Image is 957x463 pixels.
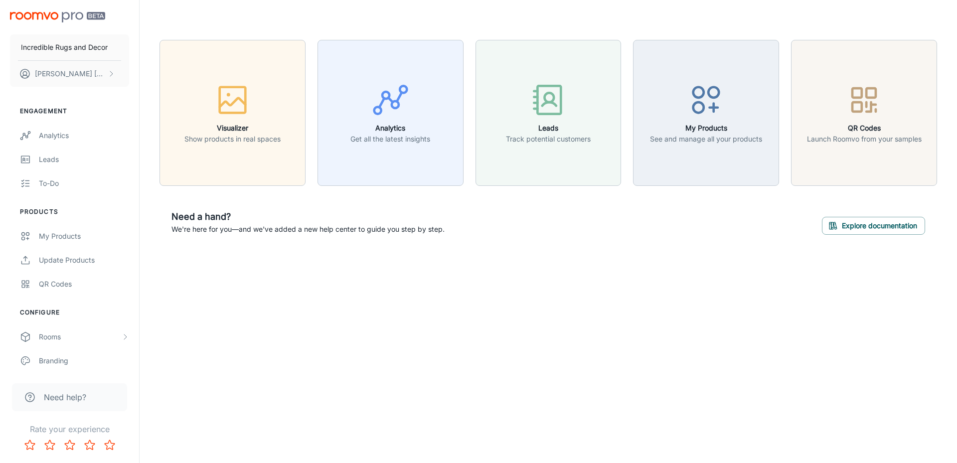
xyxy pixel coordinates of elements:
[39,154,129,165] div: Leads
[807,123,922,134] h6: QR Codes
[171,224,445,235] p: We're here for you—and we've added a new help center to guide you step by step.
[822,217,925,235] button: Explore documentation
[39,279,129,290] div: QR Codes
[476,40,622,186] button: LeadsTrack potential customers
[171,210,445,224] h6: Need a hand?
[350,123,430,134] h6: Analytics
[807,134,922,145] p: Launch Roomvo from your samples
[318,40,464,186] button: AnalyticsGet all the latest insights
[184,123,281,134] h6: Visualizer
[39,178,129,189] div: To-do
[159,40,306,186] button: VisualizerShow products in real spaces
[633,40,779,186] button: My ProductsSee and manage all your products
[10,61,129,87] button: [PERSON_NAME] [PERSON_NAME]
[791,40,937,186] button: QR CodesLaunch Roomvo from your samples
[650,134,762,145] p: See and manage all your products
[21,42,108,53] p: Incredible Rugs and Decor
[822,220,925,230] a: Explore documentation
[39,231,129,242] div: My Products
[791,107,937,117] a: QR CodesLaunch Roomvo from your samples
[350,134,430,145] p: Get all the latest insights
[39,130,129,141] div: Analytics
[476,107,622,117] a: LeadsTrack potential customers
[10,34,129,60] button: Incredible Rugs and Decor
[318,107,464,117] a: AnalyticsGet all the latest insights
[506,123,591,134] h6: Leads
[633,107,779,117] a: My ProductsSee and manage all your products
[650,123,762,134] h6: My Products
[39,255,129,266] div: Update Products
[506,134,591,145] p: Track potential customers
[184,134,281,145] p: Show products in real spaces
[35,68,105,79] p: [PERSON_NAME] [PERSON_NAME]
[10,12,105,22] img: Roomvo PRO Beta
